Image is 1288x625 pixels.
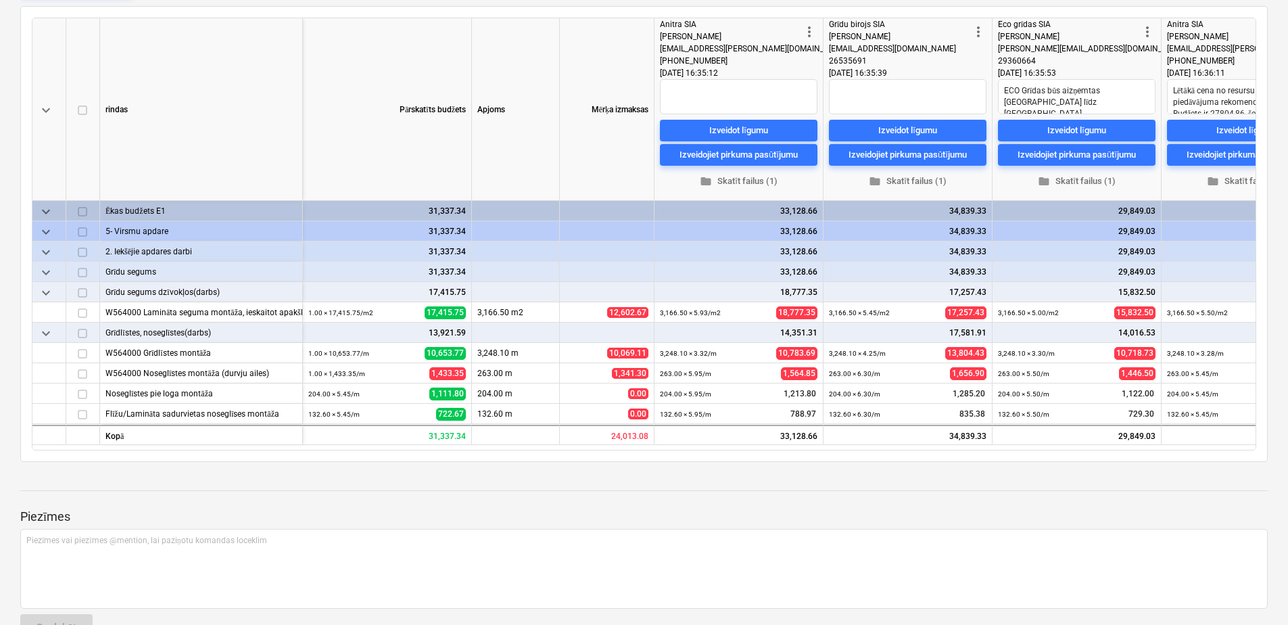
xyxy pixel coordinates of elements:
div: Flīžu/Lamināta sadurvietas noseglīses montāža [105,404,297,423]
div: 132.60 m [472,404,560,424]
div: 31,337.34 [308,201,466,221]
small: 3,166.50 × 5.00 / m2 [998,309,1059,317]
span: keyboard_arrow_down [38,285,54,301]
div: [DATE] 16:35:53 [998,67,1155,79]
div: 263.00 m [472,363,560,384]
span: keyboard_arrow_down [38,224,54,240]
span: keyboard_arrow_down [38,325,54,342]
div: W564000 Noseglīstes montāža (durvju ailes) [105,363,297,383]
textarea: ECO Grīdas būs aizņemtas [GEOGRAPHIC_DATA] līdz [GEOGRAPHIC_DATA] [998,79,1155,114]
span: keyboard_arrow_down [38,264,54,281]
span: Skatīt failus (1) [665,174,812,189]
small: 263.00 × 5.95 / m [660,370,711,377]
small: 132.60 × 5.45 / m [1167,411,1218,418]
div: 13,921.59 [308,323,466,343]
div: 17,415.75 [308,282,466,302]
span: 1,122.00 [1120,388,1155,400]
button: Skatīt failus (1) [829,171,986,192]
small: 3,248.10 × 3.32 / m [660,350,717,357]
div: Izveidot līgumu [878,123,937,139]
div: 34,839.33 [829,221,986,241]
span: folder [700,176,712,188]
div: Izveidot līgumu [1216,123,1275,139]
span: 1,433.35 [429,367,466,380]
span: 17,257.43 [945,306,986,319]
div: 31,337.34 [303,425,472,445]
div: 29360664 [998,55,1139,67]
span: 17,415.75 [425,306,466,319]
div: [PHONE_NUMBER] [660,55,801,67]
button: Izveidot līgumu [998,120,1155,141]
div: W564000 Grīdlīstes montāža [105,343,297,363]
div: Mērķa izmaksas [560,18,654,201]
div: 31,337.34 [308,241,466,262]
span: [EMAIL_ADDRESS][PERSON_NAME][DOMAIN_NAME] [660,44,849,53]
small: 1.00 × 10,653.77 / m [308,350,369,357]
span: folder [1038,176,1050,188]
button: Izveidot līgumu [660,120,817,141]
div: [DATE] 16:35:12 [660,67,817,79]
span: 0.00 [628,388,648,399]
div: Ēkas budžets E1 [105,201,297,221]
span: 15,832.50 [1114,306,1155,319]
span: 1,111.80 [429,388,466,400]
span: [PERSON_NAME][EMAIL_ADDRESS][DOMAIN_NAME] [998,44,1187,53]
div: 14,016.53 [998,323,1155,343]
span: more_vert [801,24,817,40]
small: 204.00 × 5.45 / m [308,390,360,398]
span: Skatīt failus (1) [1003,174,1150,189]
div: 29,849.03 [998,221,1155,241]
small: 204.00 × 5.50 / m [998,390,1049,398]
div: 31,337.34 [308,221,466,241]
span: 1,285.20 [951,388,986,400]
small: 3,166.50 × 5.45 / m2 [829,309,890,317]
span: 729.30 [1127,409,1155,420]
div: [DATE] 16:35:39 [829,67,986,79]
div: Noseglīstes pie loga montāža [105,384,297,403]
div: 33,128.66 [660,221,817,241]
span: 722.67 [436,408,466,421]
div: Kopā [100,425,303,445]
span: 1,446.50 [1119,367,1155,380]
div: 34,839.33 [829,262,986,282]
small: 3,248.10 × 3.28 / m [1167,350,1224,357]
div: 34,839.33 [824,425,993,445]
div: 31,337.34 [308,262,466,282]
button: Izveidojiet pirkuma pasūtījumu [829,144,986,166]
div: 14,351.31 [660,323,817,343]
div: Izveidojiet pirkuma pasūtījumu [849,147,967,163]
div: 17,581.91 [829,323,986,343]
small: 204.00 × 5.45 / m [1167,390,1218,398]
span: 1,213.80 [782,388,817,400]
div: Anitra SIA [660,18,801,30]
span: [EMAIL_ADDRESS][DOMAIN_NAME] [829,44,956,53]
span: keyboard_arrow_down [38,102,54,118]
div: 29,849.03 [998,201,1155,221]
small: 204.00 × 6.30 / m [829,390,880,398]
small: 204.00 × 5.95 / m [660,390,711,398]
div: Izveidojiet pirkuma pasūtījumu [1018,147,1136,163]
small: 1.00 × 17,415.75 / m2 [308,309,373,317]
button: Skatīt failus (1) [660,171,817,192]
div: 2. Iekšējie apdares darbi [105,241,297,261]
span: 1,564.85 [781,367,817,380]
div: Grīdu segums [105,262,297,281]
div: Grīdlīstes, noseglīstes(darbs) [105,323,297,342]
button: Izveidot līgumu [829,120,986,141]
span: 12,602.67 [607,307,648,318]
div: 17,257.43 [829,282,986,302]
div: 204.00 m [472,384,560,404]
span: 0.00 [628,409,648,419]
span: 10,069.11 [607,348,648,358]
span: folder [1207,176,1219,188]
div: 33,128.66 [654,425,824,445]
div: 24,013.08 [560,425,654,445]
div: Pārskatīts budžets [303,18,472,201]
span: keyboard_arrow_down [38,204,54,220]
span: 788.97 [789,409,817,420]
small: 1.00 × 1,433.35 / m [308,370,365,377]
span: 18,777.35 [776,306,817,319]
span: 10,718.73 [1114,347,1155,360]
small: 132.60 × 5.45 / m [308,411,360,418]
div: Eco grīdas SIA [998,18,1139,30]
